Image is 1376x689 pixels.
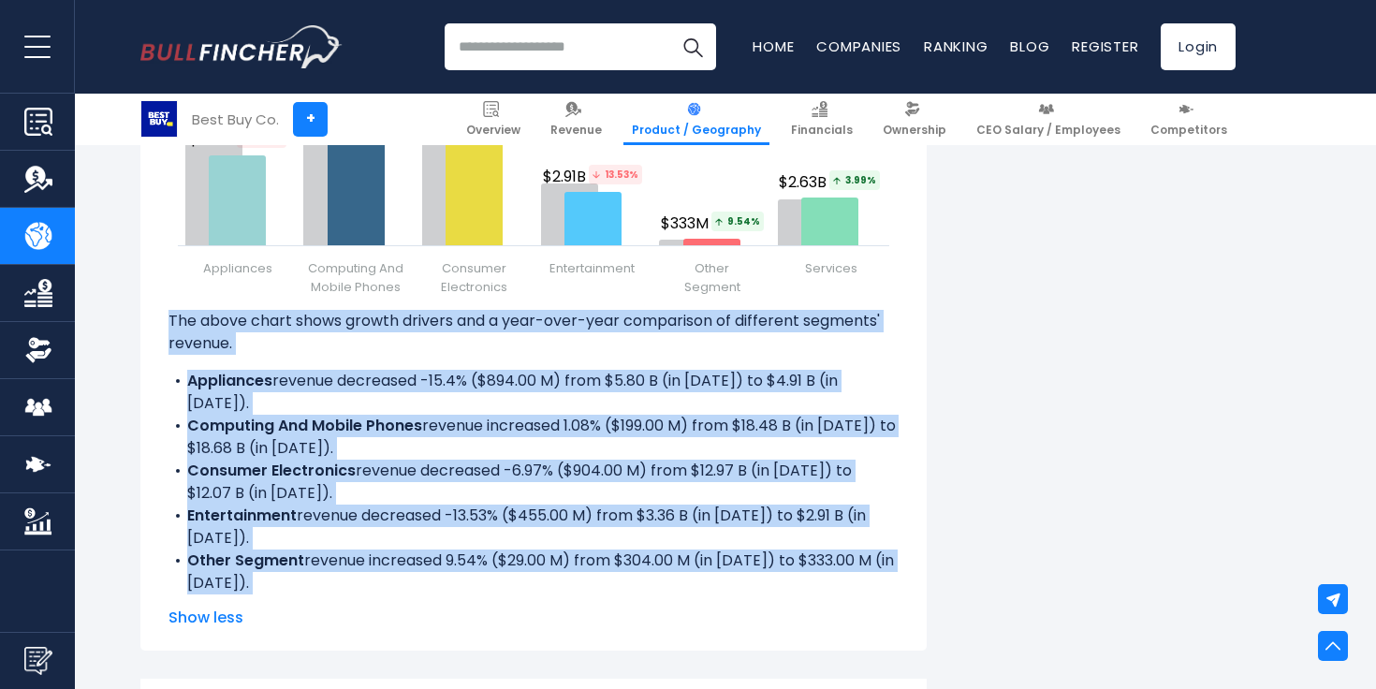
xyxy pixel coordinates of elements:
[883,123,946,138] span: Ownership
[168,505,899,550] li: revenue decreased -13.53% ($455.00 M) from $3.36 B (in [DATE]) to $2.91 B (in [DATE]).
[542,94,610,145] a: Revenue
[623,94,769,145] a: Product / Geography
[417,259,531,297] span: Consumer Electronics
[549,259,635,278] span: Entertainment
[187,460,356,481] b: Consumer Electronics
[203,259,272,278] span: Appliances
[1161,23,1236,70] a: Login
[458,94,529,145] a: Overview
[168,310,899,355] p: The above chart shows growth drivers and a year-over-year comparison of different segments' revenue.
[791,123,853,138] span: Financials
[168,550,899,594] li: revenue increased 9.54% ($29.00 M) from $304.00 M (in [DATE]) to $333.00 M (in [DATE]).
[1142,94,1236,145] a: Competitors
[779,170,883,194] span: $2.63B
[632,123,761,138] span: Product / Geography
[300,259,413,297] span: Computing And Mobile Phones
[141,101,177,137] img: BBY logo
[187,505,297,526] b: Entertainment
[168,607,899,629] span: Show less
[168,415,899,460] li: revenue increased 1.08% ($199.00 M) from $18.48 B (in [DATE]) to $18.68 B (in [DATE]).
[140,25,342,68] a: Go to homepage
[543,165,645,188] span: $2.91B
[816,37,901,56] a: Companies
[466,123,520,138] span: Overview
[24,336,52,364] img: Ownership
[1010,37,1049,56] a: Blog
[669,23,716,70] button: Search
[1072,37,1138,56] a: Register
[168,460,899,505] li: revenue decreased -6.97% ($904.00 M) from $12.97 B (in [DATE]) to $12.07 B (in [DATE]).
[783,94,861,145] a: Financials
[805,259,857,278] span: Services
[684,259,740,297] span: Other Segment
[1150,123,1227,138] span: Competitors
[589,165,642,184] tspan: 13.53%
[140,25,343,68] img: Bullfincher logo
[661,212,767,235] span: $333M
[976,123,1120,138] span: CEO Salary / Employees
[829,170,880,190] span: 3.99%
[187,370,272,391] b: Appliances
[187,415,422,436] b: Computing And Mobile Phones
[187,550,304,571] b: Other Segment
[168,370,899,415] li: revenue decreased -15.4% ($894.00 M) from $5.80 B (in [DATE]) to $4.91 B (in [DATE]).
[968,94,1129,145] a: CEO Salary / Employees
[293,102,328,137] a: +
[711,212,764,231] span: 9.54%
[753,37,794,56] a: Home
[874,94,955,145] a: Ownership
[550,123,602,138] span: Revenue
[924,37,988,56] a: Ranking
[192,109,279,130] div: Best Buy Co.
